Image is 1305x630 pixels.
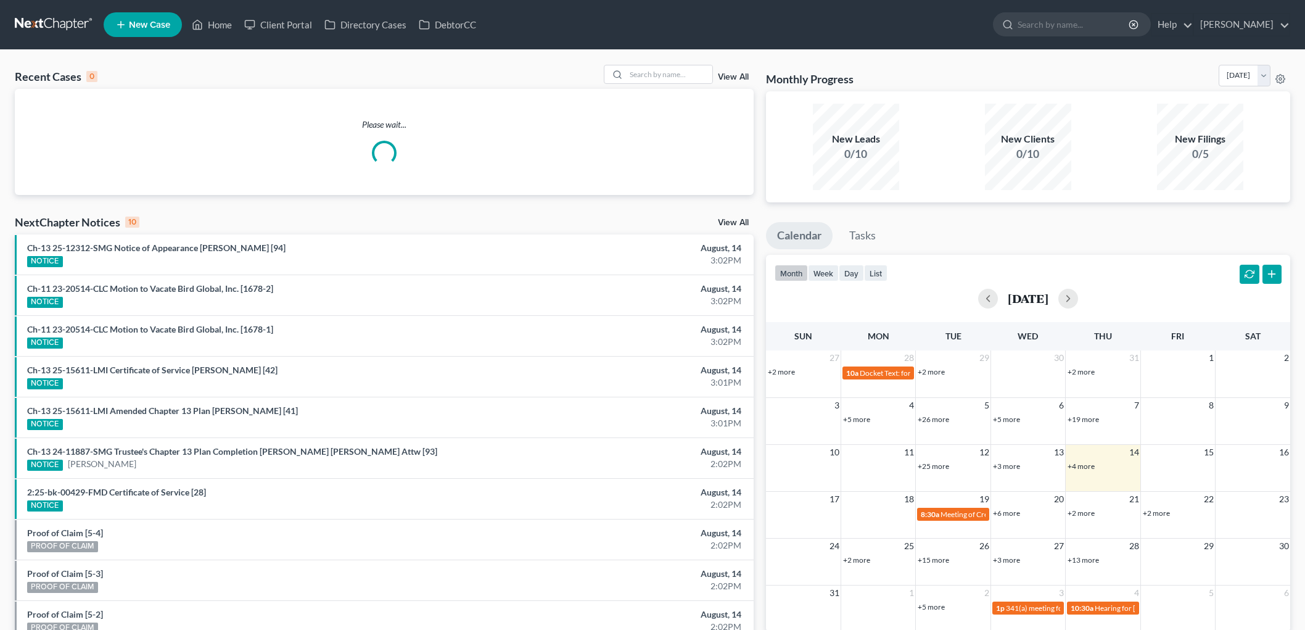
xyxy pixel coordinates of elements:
[766,72,854,86] h3: Monthly Progress
[511,446,741,458] div: August, 14
[15,69,97,84] div: Recent Cases
[828,586,841,600] span: 31
[27,365,278,375] a: Ch-13 25-15611-LMI Certificate of Service [PERSON_NAME] [42]
[68,458,136,470] a: [PERSON_NAME]
[903,539,915,553] span: 25
[1157,146,1243,162] div: 0/5
[27,582,98,593] div: PROOF OF CLAIM
[903,350,915,365] span: 28
[1208,398,1215,413] span: 8
[833,398,841,413] span: 3
[15,118,754,131] p: Please wait...
[918,602,945,611] a: +5 more
[1068,508,1095,518] a: +2 more
[918,415,949,424] a: +26 more
[864,265,887,281] button: list
[1058,398,1065,413] span: 6
[828,492,841,507] span: 17
[828,350,841,365] span: 27
[1133,398,1140,413] span: 7
[1171,331,1184,341] span: Fri
[15,215,139,230] div: NextChapter Notices
[1094,331,1112,341] span: Thu
[1068,462,1095,471] a: +4 more
[860,368,970,378] span: Docket Text: for [PERSON_NAME]
[903,492,915,507] span: 18
[27,378,63,389] div: NOTICE
[978,539,990,553] span: 26
[27,568,103,579] a: Proof of Claim [5-3]
[978,445,990,460] span: 12
[1058,586,1065,600] span: 3
[993,462,1020,471] a: +3 more
[1208,350,1215,365] span: 1
[27,338,63,349] div: NOTICE
[1018,13,1130,36] input: Search by name...
[511,580,741,592] div: 2:02PM
[978,350,990,365] span: 29
[511,376,741,389] div: 3:01PM
[918,555,949,565] a: +15 more
[1203,445,1215,460] span: 15
[511,405,741,417] div: August, 14
[238,14,318,36] a: Client Portal
[766,222,833,249] a: Calendar
[511,608,741,621] div: August, 14
[978,492,990,507] span: 19
[1053,445,1065,460] span: 13
[125,217,139,228] div: 10
[511,568,741,580] div: August, 14
[918,462,949,471] a: +25 more
[903,445,915,460] span: 11
[983,586,990,600] span: 2
[511,417,741,429] div: 3:01PM
[945,331,961,341] span: Tue
[846,368,858,378] span: 10a
[1245,331,1261,341] span: Sat
[983,398,990,413] span: 5
[1278,492,1290,507] span: 23
[1018,331,1038,341] span: Wed
[626,65,712,83] input: Search by name...
[1283,398,1290,413] span: 9
[1053,539,1065,553] span: 27
[129,20,170,30] span: New Case
[996,603,1005,613] span: 1p
[27,528,103,538] a: Proof of Claim [5-4]
[511,539,741,552] div: 2:02PM
[86,71,97,82] div: 0
[511,527,741,539] div: August, 14
[1283,586,1290,600] span: 6
[1208,586,1215,600] span: 5
[1194,14,1290,36] a: [PERSON_NAME]
[828,445,841,460] span: 10
[1128,445,1140,460] span: 14
[985,146,1071,162] div: 0/10
[511,486,741,499] div: August, 14
[1278,445,1290,460] span: 16
[511,336,741,348] div: 3:02PM
[813,146,899,162] div: 0/10
[27,487,206,497] a: 2:25-bk-00429-FMD Certificate of Service [28]
[27,242,286,253] a: Ch-13 25-12312-SMG Notice of Appearance [PERSON_NAME] [94]
[511,364,741,376] div: August, 14
[511,458,741,470] div: 2:02PM
[27,405,298,416] a: Ch-13 25-15611-LMI Amended Chapter 13 Plan [PERSON_NAME] [41]
[27,324,273,334] a: Ch-11 23-20514-CLC Motion to Vacate Bird Global, Inc. [1678-1]
[27,446,437,457] a: Ch-13 24-11887-SMG Trustee's Chapter 13 Plan Completion [PERSON_NAME] [PERSON_NAME] Attw [93]
[27,500,63,512] div: NOTICE
[511,295,741,307] div: 3:02PM
[908,398,915,413] span: 4
[1203,539,1215,553] span: 29
[718,218,749,227] a: View All
[1068,367,1095,376] a: +2 more
[993,555,1020,565] a: +3 more
[27,256,63,267] div: NOTICE
[775,265,808,281] button: month
[1133,586,1140,600] span: 4
[808,265,839,281] button: week
[868,331,889,341] span: Mon
[993,415,1020,424] a: +5 more
[839,265,864,281] button: day
[921,510,939,519] span: 8:30a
